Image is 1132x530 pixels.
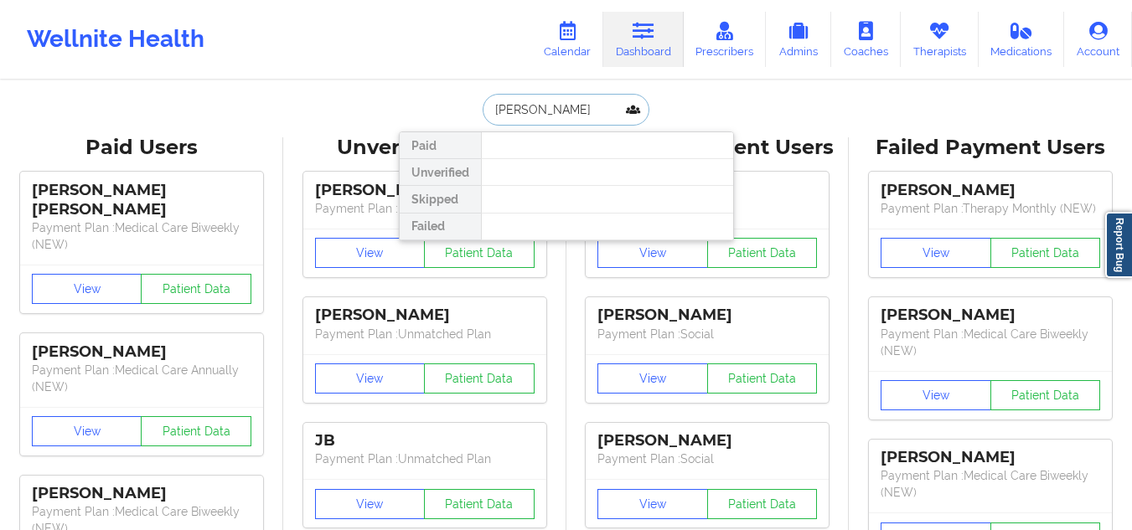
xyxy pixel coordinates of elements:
button: Patient Data [707,238,818,268]
button: Patient Data [141,274,251,304]
a: Calendar [531,12,603,67]
div: [PERSON_NAME] [597,306,817,325]
a: Account [1064,12,1132,67]
a: Dashboard [603,12,684,67]
button: View [881,238,991,268]
button: View [32,416,142,446]
div: Paid Users [12,135,271,161]
button: View [315,489,426,519]
p: Payment Plan : Unmatched Plan [315,450,535,467]
button: View [597,238,708,268]
button: View [315,238,426,268]
div: Paid [400,132,481,159]
div: [PERSON_NAME] [315,306,535,325]
button: View [315,363,426,394]
button: View [597,489,708,519]
div: [PERSON_NAME] [597,431,817,450]
button: Patient Data [424,489,535,519]
div: [PERSON_NAME] [881,306,1100,325]
a: Coaches [831,12,901,67]
p: Payment Plan : Therapy Monthly (NEW) [881,200,1100,217]
div: [PERSON_NAME] [32,484,251,503]
button: Patient Data [990,380,1101,410]
button: View [881,380,991,410]
p: Payment Plan : Medical Care Biweekly (NEW) [32,219,251,253]
button: Patient Data [424,363,535,394]
p: Payment Plan : Medical Care Biweekly (NEW) [881,467,1100,501]
button: Patient Data [990,238,1101,268]
p: Payment Plan : Unmatched Plan [315,200,535,217]
button: Patient Data [707,489,818,519]
p: Payment Plan : Social [597,450,817,467]
div: [PERSON_NAME] [881,448,1100,467]
div: Failed Payment Users [861,135,1120,161]
a: Therapists [901,12,979,67]
div: Unverified Users [295,135,555,161]
a: Admins [766,12,831,67]
a: Report Bug [1105,212,1132,278]
div: Skipped [400,186,481,213]
p: Payment Plan : Social [597,326,817,342]
div: Failed [400,214,481,240]
p: Payment Plan : Unmatched Plan [315,326,535,342]
div: JB [315,431,535,450]
p: Payment Plan : Medical Care Biweekly (NEW) [881,326,1100,359]
div: [PERSON_NAME] [PERSON_NAME] [32,181,251,219]
p: Payment Plan : Medical Care Annually (NEW) [32,362,251,395]
a: Medications [979,12,1065,67]
button: Patient Data [141,416,251,446]
button: Patient Data [707,363,818,394]
button: View [32,274,142,304]
button: View [597,363,708,394]
div: [PERSON_NAME] [32,342,251,362]
a: Prescribers [684,12,767,67]
div: Unverified [400,159,481,186]
div: [PERSON_NAME] [315,181,535,200]
div: [PERSON_NAME] [881,181,1100,200]
button: Patient Data [424,238,535,268]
